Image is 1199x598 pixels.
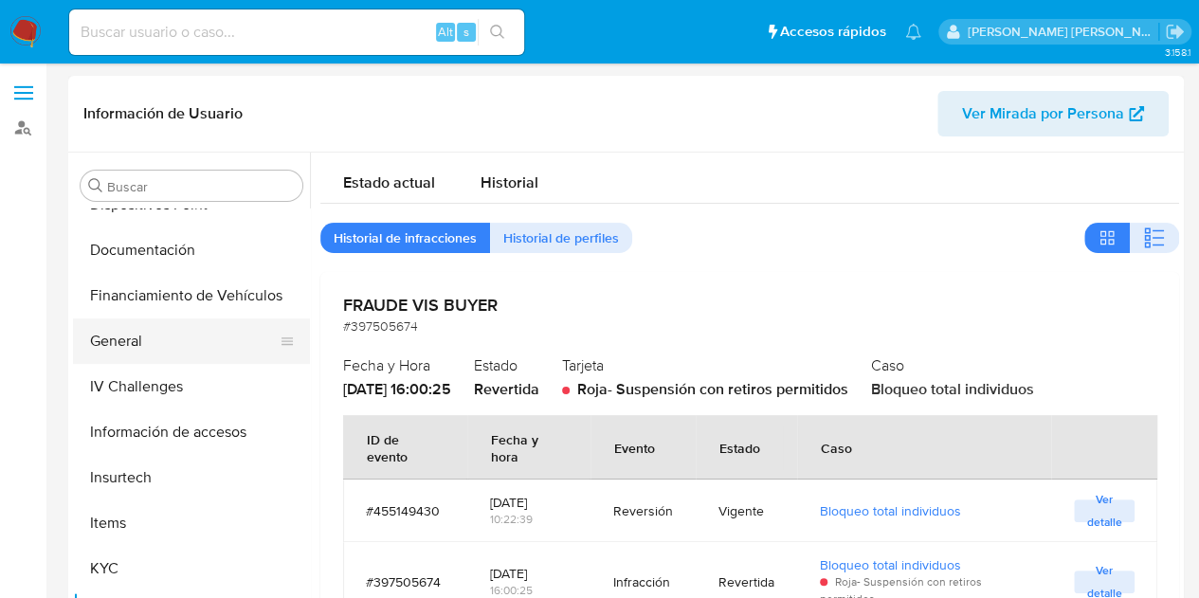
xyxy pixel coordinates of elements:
[107,178,295,195] input: Buscar
[73,500,310,546] button: Items
[478,19,517,45] button: search-icon
[88,178,103,193] button: Buscar
[73,273,310,318] button: Financiamiento de Vehículos
[438,23,453,41] span: Alt
[780,22,886,42] span: Accesos rápidos
[69,20,524,45] input: Buscar usuario o caso...
[1165,22,1185,42] a: Salir
[463,23,469,41] span: s
[73,364,310,409] button: IV Challenges
[73,318,295,364] button: General
[937,91,1169,136] button: Ver Mirada por Persona
[968,23,1159,41] p: gloria.villasanti@mercadolibre.com
[73,546,310,591] button: KYC
[962,91,1124,136] span: Ver Mirada por Persona
[73,455,310,500] button: Insurtech
[905,24,921,40] a: Notificaciones
[83,104,243,123] h1: Información de Usuario
[73,409,310,455] button: Información de accesos
[73,227,310,273] button: Documentación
